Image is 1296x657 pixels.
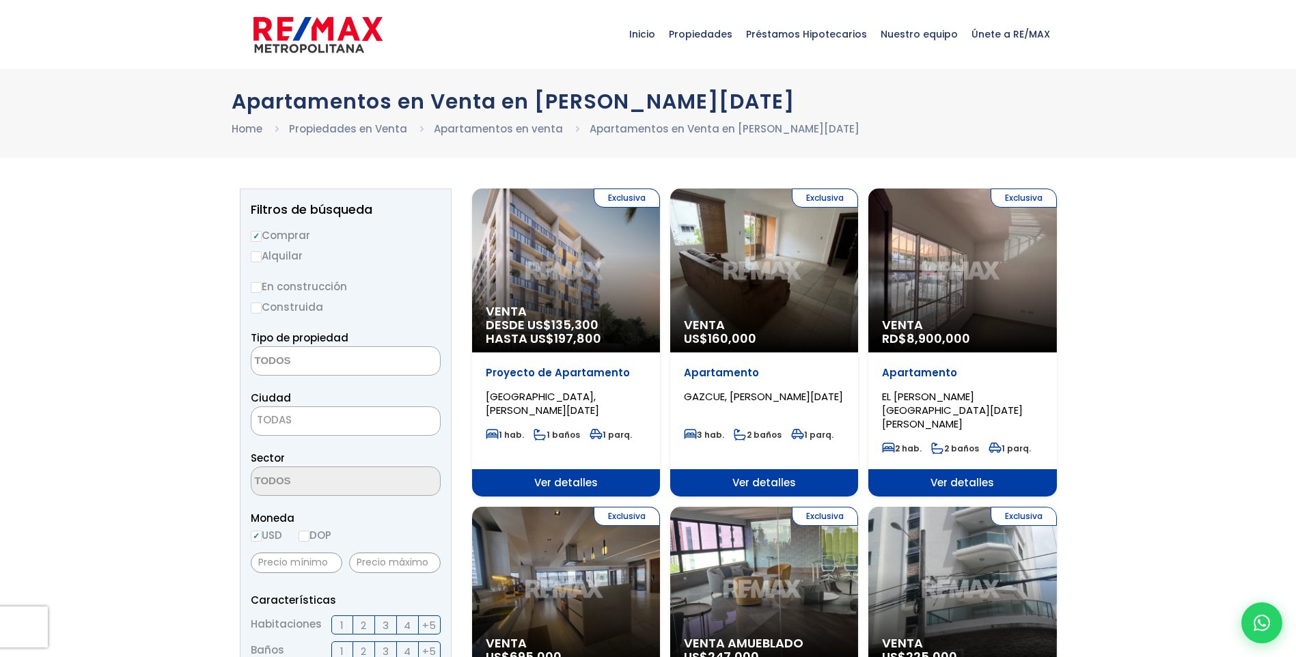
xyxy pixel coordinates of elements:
input: Construida [251,303,262,313]
a: Exclusiva Venta US$160,000 Apartamento GAZCUE, [PERSON_NAME][DATE] 3 hab. 2 baños 1 parq. Ver det... [670,188,858,497]
span: Exclusiva [991,188,1057,208]
span: Ver detalles [670,469,858,497]
span: Exclusiva [792,507,858,526]
span: 1 baños [534,429,580,441]
span: Venta [684,318,844,332]
a: Exclusiva Venta DESDE US$135,300 HASTA US$197,800 Proyecto de Apartamento [GEOGRAPHIC_DATA], [PER... [472,188,660,497]
span: Venta [882,318,1043,332]
span: Venta Amueblado [684,637,844,650]
span: Habitaciones [251,615,322,634]
span: Exclusiva [991,507,1057,526]
span: HASTA US$ [486,332,646,346]
span: 197,800 [554,330,601,347]
span: Venta [486,637,646,650]
span: Venta [486,305,646,318]
a: Propiedades en Venta [289,122,407,136]
span: 3 [383,617,389,634]
h1: Apartamentos en Venta en [PERSON_NAME][DATE] [232,89,1065,113]
img: remax-metropolitana-logo [253,14,383,55]
span: TODAS [257,413,292,427]
a: Exclusiva Venta RD$8,900,000 Apartamento EL [PERSON_NAME][GEOGRAPHIC_DATA][DATE][PERSON_NAME] 2 h... [868,188,1056,497]
span: Inicio [622,14,662,55]
li: Apartamentos en Venta en [PERSON_NAME][DATE] [590,120,859,137]
span: Venta [882,637,1043,650]
input: USD [251,531,262,542]
span: 1 parq. [590,429,632,441]
span: 1 [340,617,344,634]
input: Precio mínimo [251,553,342,573]
label: Construida [251,298,441,316]
input: DOP [299,531,309,542]
span: Propiedades [662,14,739,55]
span: US$ [684,330,756,347]
a: Home [232,122,262,136]
textarea: Search [251,347,384,376]
span: 2 [361,617,366,634]
label: Comprar [251,227,441,244]
span: 4 [404,617,411,634]
span: EL [PERSON_NAME][GEOGRAPHIC_DATA][DATE][PERSON_NAME] [882,389,1023,431]
span: +5 [422,617,436,634]
p: Apartamento [882,366,1043,380]
span: 2 baños [931,443,979,454]
span: Moneda [251,509,441,527]
span: 2 baños [734,429,782,441]
span: Ciudad [251,391,291,405]
p: Apartamento [684,366,844,380]
span: 1 hab. [486,429,524,441]
label: USD [251,527,282,544]
p: Características [251,591,441,609]
input: En construcción [251,282,262,293]
a: Apartamentos en venta [434,122,563,136]
span: Ver detalles [868,469,1056,497]
span: [GEOGRAPHIC_DATA], [PERSON_NAME][DATE] [486,389,599,417]
label: En construcción [251,278,441,295]
span: Ver detalles [472,469,660,497]
input: Precio máximo [349,553,441,573]
input: Alquilar [251,251,262,262]
input: Comprar [251,231,262,242]
span: Únete a RE/MAX [965,14,1057,55]
label: Alquilar [251,247,441,264]
p: Proyecto de Apartamento [486,366,646,380]
span: DESDE US$ [486,318,646,346]
span: Exclusiva [594,188,660,208]
label: DOP [299,527,331,544]
span: RD$ [882,330,970,347]
span: Préstamos Hipotecarios [739,14,874,55]
span: 160,000 [708,330,756,347]
span: Exclusiva [792,188,858,208]
span: Sector [251,451,285,465]
span: TODAS [251,410,440,430]
span: Exclusiva [594,507,660,526]
span: GAZCUE, [PERSON_NAME][DATE] [684,389,843,404]
textarea: Search [251,467,384,497]
span: 1 parq. [989,443,1031,454]
span: 135,300 [551,316,598,333]
span: Nuestro equipo [874,14,965,55]
span: TODAS [251,406,441,436]
span: 1 parq. [791,429,833,441]
span: 3 hab. [684,429,724,441]
span: Tipo de propiedad [251,331,348,345]
h2: Filtros de búsqueda [251,203,441,216]
span: 2 hab. [882,443,922,454]
span: 8,900,000 [907,330,970,347]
